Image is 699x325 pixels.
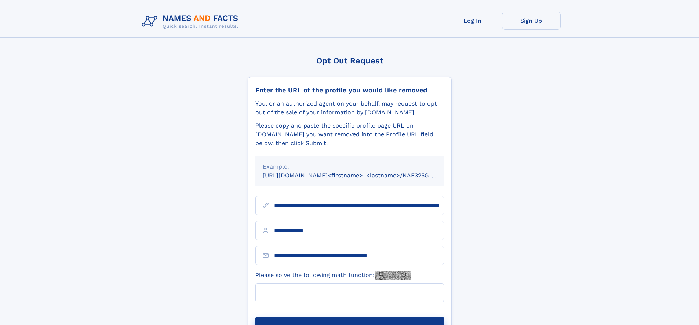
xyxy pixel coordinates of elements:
[255,99,444,117] div: You, or an authorized agent on your behalf, may request to opt-out of the sale of your informatio...
[255,271,411,280] label: Please solve the following math function:
[248,56,452,65] div: Opt Out Request
[443,12,502,30] a: Log In
[255,86,444,94] div: Enter the URL of the profile you would like removed
[502,12,561,30] a: Sign Up
[263,172,458,179] small: [URL][DOMAIN_NAME]<firstname>_<lastname>/NAF325G-xxxxxxxx
[255,121,444,148] div: Please copy and paste the specific profile page URL on [DOMAIN_NAME] you want removed into the Pr...
[139,12,244,32] img: Logo Names and Facts
[263,162,437,171] div: Example:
